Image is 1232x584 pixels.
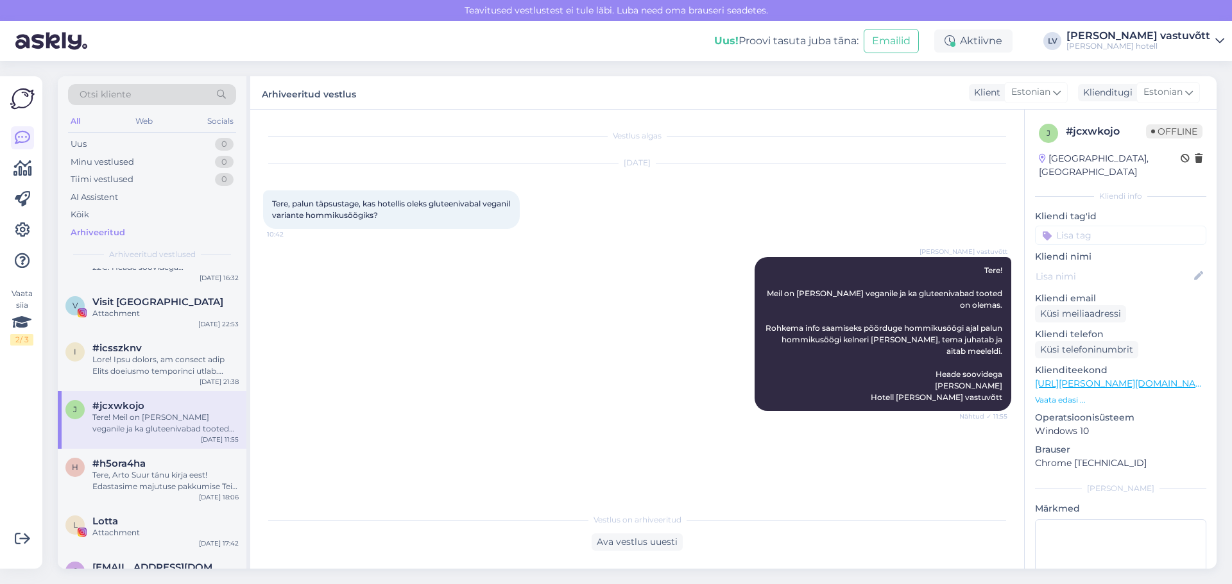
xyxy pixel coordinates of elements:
a: [PERSON_NAME] vastuvõtt[PERSON_NAME] hotell [1066,31,1224,51]
div: # jcxwkojo [1066,124,1146,139]
div: Tere! Meil on [PERSON_NAME] veganile ja ka gluteenivabad tooted on olemas. Rohkema info saamiseks... [92,412,239,435]
p: Kliendi nimi [1035,250,1206,263]
div: Lore! Ipsu dolors, am consect adip Elits doeiusmo temporinci utlab. Etdolore Magna aliquae admini... [92,354,239,377]
span: j [73,405,77,414]
span: h [72,462,78,472]
span: Estonian [1143,85,1183,99]
div: Küsi meiliaadressi [1035,305,1126,322]
div: Vaata siia [10,288,33,346]
button: Emailid [864,29,919,53]
span: Otsi kliente [80,88,131,101]
div: [DATE] [263,157,1011,169]
span: Visit Tartu [92,296,223,308]
div: [DATE] 17:42 [199,538,239,548]
div: [PERSON_NAME] hotell [1066,41,1210,51]
div: [DATE] 18:06 [199,492,239,502]
span: Lotta [92,515,118,527]
div: Küsi telefoninumbrit [1035,341,1138,358]
span: Tere, palun täpsustage, kas hotellis oleks gluteenivabal veganil variante hommikusöögiks? [272,199,512,220]
div: Arhiveeritud [71,226,125,239]
div: Vestlus algas [263,130,1011,142]
div: LV [1043,32,1061,50]
div: All [68,113,83,129]
div: Web [133,113,155,129]
p: Kliendi tag'id [1035,210,1206,223]
span: Vestlus on arhiveeritud [594,514,681,526]
img: Askly Logo [10,87,35,111]
div: Uus [71,138,87,151]
span: s [73,566,78,576]
span: #h5ora4ha [92,458,146,469]
input: Lisa nimi [1036,269,1192,283]
div: Kliendi info [1035,190,1206,202]
span: j [1047,128,1050,138]
div: Kõik [71,208,89,221]
span: Nähtud ✓ 11:55 [959,412,1007,421]
div: Attachment [92,527,239,538]
div: 0 [215,138,234,151]
div: AI Assistent [71,191,118,204]
a: [URL][PERSON_NAME][DOMAIN_NAME] [1035,378,1212,389]
div: 0 [215,173,234,186]
span: #jcxwkojo [92,400,144,412]
div: Socials [205,113,236,129]
span: Arhiveeritud vestlused [109,249,196,260]
span: #icsszknv [92,342,142,354]
p: Brauser [1035,443,1206,456]
div: [GEOGRAPHIC_DATA], [GEOGRAPHIC_DATA] [1039,152,1181,179]
div: [DATE] 16:32 [200,273,239,283]
p: Vaata edasi ... [1035,394,1206,406]
input: Lisa tag [1035,226,1206,245]
div: Attachment [92,308,239,319]
p: Märkmed [1035,502,1206,515]
div: Klient [969,86,1000,99]
p: Kliendi email [1035,292,1206,305]
b: Uus! [714,35,739,47]
div: Ava vestlus uuesti [592,533,683,551]
span: V [73,301,78,310]
div: Tiimi vestlused [71,173,133,186]
div: Proovi tasuta juba täna: [714,33,859,49]
p: Chrome [TECHNICAL_ID] [1035,456,1206,470]
div: 2 / 3 [10,334,33,346]
div: [DATE] 21:38 [200,377,239,387]
label: Arhiveeritud vestlus [262,84,356,101]
div: Tere, Arto Suur tänu kirja eest! Edastasime majutuse pakkumise Teie meiliaadressile nii, nagu Te ... [92,469,239,492]
span: Estonian [1011,85,1050,99]
p: Operatsioonisüsteem [1035,411,1206,424]
p: Klienditeekond [1035,363,1206,377]
span: L [73,520,78,530]
div: Klienditugi [1078,86,1133,99]
span: [PERSON_NAME] vastuvõtt [920,247,1007,256]
p: Kliendi telefon [1035,328,1206,341]
span: i [74,347,76,356]
div: [PERSON_NAME] vastuvõtt [1066,31,1210,41]
div: [PERSON_NAME] [1035,483,1206,494]
span: Offline [1146,124,1202,138]
div: 0 [215,156,234,169]
div: Aktiivne [934,29,1013,53]
div: [DATE] 22:53 [198,319,239,329]
span: silverrebane11@gmail.com [92,562,226,573]
div: [DATE] 11:55 [201,435,239,444]
span: 10:42 [267,229,315,239]
p: Windows 10 [1035,424,1206,438]
div: Minu vestlused [71,156,134,169]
